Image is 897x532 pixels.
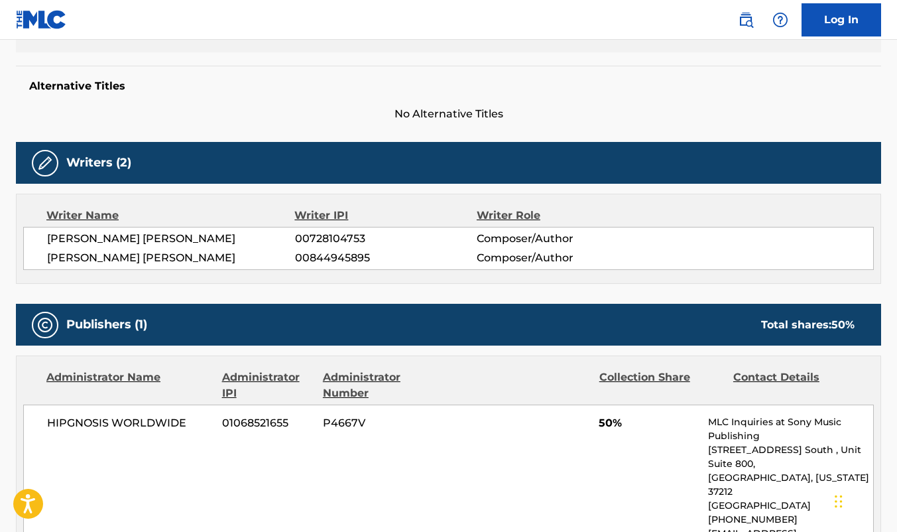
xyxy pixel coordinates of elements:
div: Total shares: [761,317,855,333]
img: MLC Logo [16,10,67,29]
span: HIPGNOSIS WORLDWIDE [47,415,212,431]
p: [PHONE_NUMBER] [708,513,873,527]
p: [GEOGRAPHIC_DATA], [US_STATE] 37212 [708,471,873,499]
div: Writer Role [477,208,642,224]
p: MLC Inquiries at Sony Music Publishing [708,415,873,443]
div: Administrator Name [46,369,212,401]
img: Publishers [37,317,53,333]
div: Collection Share [599,369,723,401]
div: Writer IPI [294,208,477,224]
h5: Writers (2) [66,155,131,170]
span: Composer/Author [477,250,642,266]
div: Drag [835,482,843,521]
span: 00844945895 [295,250,477,266]
span: No Alternative Titles [16,106,881,122]
a: Public Search [733,7,759,33]
iframe: Chat Widget [831,468,897,532]
img: search [738,12,754,28]
div: Contact Details [733,369,857,401]
div: Writer Name [46,208,294,224]
div: Administrator IPI [222,369,313,401]
a: Log In [802,3,881,36]
span: [PERSON_NAME] [PERSON_NAME] [47,250,295,266]
span: 01068521655 [222,415,313,431]
span: P4667V [323,415,447,431]
img: Writers [37,155,53,171]
h5: Alternative Titles [29,80,868,93]
p: [STREET_ADDRESS] South , Unit Suite 800, [708,443,873,471]
div: Administrator Number [323,369,447,401]
span: 00728104753 [295,231,477,247]
img: help [772,12,788,28]
span: 50% [599,415,698,431]
h5: Publishers (1) [66,317,147,332]
span: 50 % [831,318,855,331]
div: Help [767,7,794,33]
span: [PERSON_NAME] [PERSON_NAME] [47,231,295,247]
span: Composer/Author [477,231,642,247]
p: [GEOGRAPHIC_DATA] [708,499,873,513]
